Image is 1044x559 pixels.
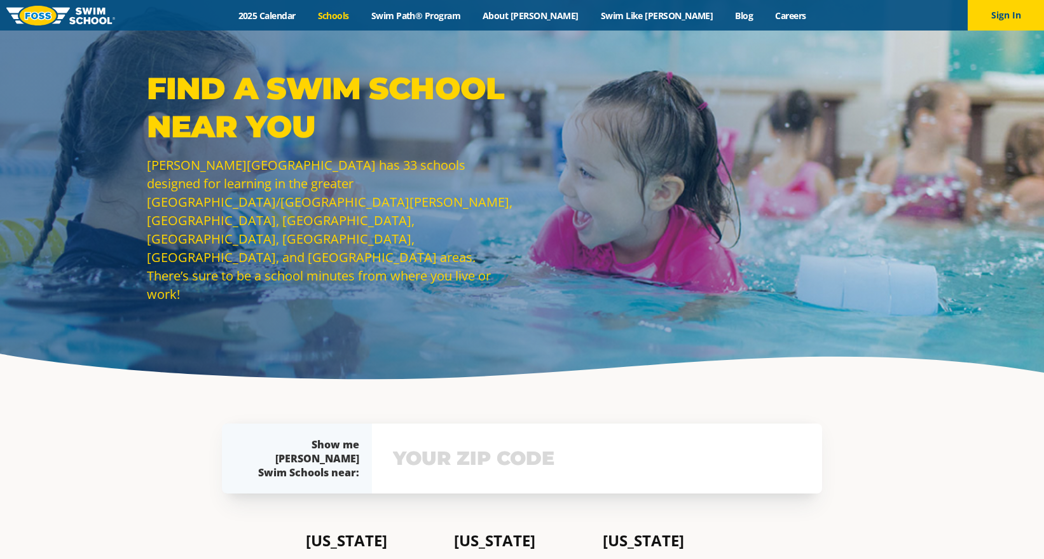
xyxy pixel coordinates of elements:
p: [PERSON_NAME][GEOGRAPHIC_DATA] has 33 schools designed for learning in the greater [GEOGRAPHIC_DA... [147,156,516,303]
a: Careers [764,10,817,22]
h4: [US_STATE] [306,532,441,549]
h4: [US_STATE] [454,532,589,549]
a: Swim Path® Program [360,10,471,22]
p: Find a Swim School Near You [147,69,516,146]
div: Show me [PERSON_NAME] Swim Schools near: [247,438,359,480]
img: FOSS Swim School Logo [6,6,115,25]
h4: [US_STATE] [603,532,738,549]
a: Swim Like [PERSON_NAME] [589,10,724,22]
a: About [PERSON_NAME] [472,10,590,22]
a: Blog [724,10,764,22]
input: YOUR ZIP CODE [390,440,804,477]
a: Schools [306,10,360,22]
a: 2025 Calendar [227,10,306,22]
